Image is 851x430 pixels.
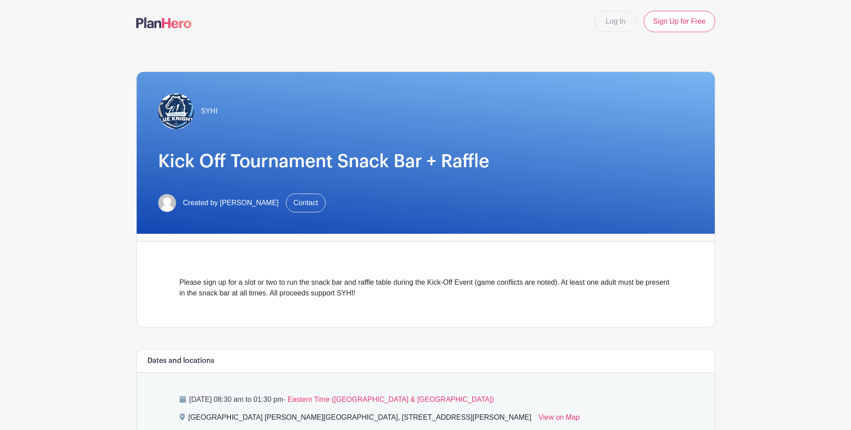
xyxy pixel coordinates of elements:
h6: Dates and locations [147,357,214,365]
span: SYHI [201,106,218,117]
h1: Kick Off Tournament Snack Bar + Raffle [158,151,693,172]
a: Sign Up for Free [644,11,715,32]
span: - Eastern Time ([GEOGRAPHIC_DATA] & [GEOGRAPHIC_DATA]) [283,396,494,403]
p: [DATE] 08:30 am to 01:30 pm [180,394,672,405]
span: Created by [PERSON_NAME] [183,198,279,208]
a: Contact [286,194,326,212]
img: default-ce2991bfa6775e67f084385cd625a349d9dcbb7a52a09fb2fda1e96e2d18dcdb.png [158,194,176,212]
a: View on Map [538,412,579,426]
img: logo-507f7623f17ff9eddc593b1ce0a138ce2505c220e1c5a4e2b4648c50719b7d32.svg [136,17,192,28]
img: SYHI%20Logo_GOOD.jpeg [158,93,194,129]
div: [GEOGRAPHIC_DATA] [PERSON_NAME][GEOGRAPHIC_DATA], [STREET_ADDRESS][PERSON_NAME] [189,412,532,426]
a: Log In [595,11,637,32]
div: Please sign up for a slot or two to run the snack bar and raffle table during the Kick-Off Event ... [180,277,672,299]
